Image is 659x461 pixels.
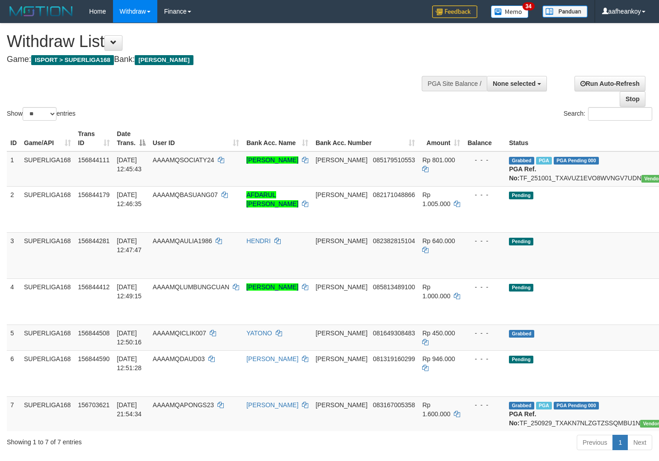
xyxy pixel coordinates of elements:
[577,435,613,450] a: Previous
[588,107,652,121] input: Search:
[542,5,588,18] img: panduan.png
[422,191,450,207] span: Rp 1.005.000
[153,156,214,164] span: AAAAMQSOCIATY24
[31,55,114,65] span: ISPORT > SUPERLIGA168
[7,186,20,232] td: 2
[246,329,272,337] a: YATONO
[117,355,142,372] span: [DATE] 12:51:28
[312,126,419,151] th: Bank Acc. Number: activate to sort column ascending
[554,157,599,165] span: PGA Pending
[20,232,75,278] td: SUPERLIGA168
[7,151,20,187] td: 1
[509,410,536,427] b: PGA Ref. No:
[78,156,110,164] span: 156844111
[20,186,75,232] td: SUPERLIGA168
[419,126,464,151] th: Amount: activate to sort column ascending
[246,156,298,164] a: [PERSON_NAME]
[7,278,20,325] td: 4
[373,156,415,164] span: Copy 085179510553 to clipboard
[564,107,652,121] label: Search:
[78,237,110,245] span: 156844281
[117,329,142,346] span: [DATE] 12:50:16
[23,107,56,121] select: Showentries
[467,190,502,199] div: - - -
[373,191,415,198] span: Copy 082171048866 to clipboard
[422,355,455,362] span: Rp 946.000
[627,435,652,450] a: Next
[536,157,552,165] span: Marked by aafheankoy
[246,237,271,245] a: HENDRI
[315,329,367,337] span: [PERSON_NAME]
[422,237,455,245] span: Rp 640.000
[117,283,142,300] span: [DATE] 12:49:15
[373,401,415,409] span: Copy 083167005358 to clipboard
[7,350,20,396] td: 6
[554,402,599,409] span: PGA Pending
[522,2,535,10] span: 34
[315,191,367,198] span: [PERSON_NAME]
[7,5,75,18] img: MOTION_logo.png
[373,329,415,337] span: Copy 081649308483 to clipboard
[467,329,502,338] div: - - -
[113,126,149,151] th: Date Trans.: activate to sort column descending
[246,283,298,291] a: [PERSON_NAME]
[135,55,193,65] span: [PERSON_NAME]
[315,237,367,245] span: [PERSON_NAME]
[78,355,110,362] span: 156844590
[315,283,367,291] span: [PERSON_NAME]
[509,192,533,199] span: Pending
[493,80,536,87] span: None selected
[7,434,268,447] div: Showing 1 to 7 of 7 entries
[20,278,75,325] td: SUPERLIGA168
[78,401,110,409] span: 156703621
[422,401,450,418] span: Rp 1.600.000
[422,329,455,337] span: Rp 450.000
[612,435,628,450] a: 1
[153,191,218,198] span: AAAAMQBASUANG07
[315,401,367,409] span: [PERSON_NAME]
[509,157,534,165] span: Grabbed
[7,325,20,350] td: 5
[246,401,298,409] a: [PERSON_NAME]
[78,329,110,337] span: 156844508
[7,33,430,51] h1: Withdraw List
[373,355,415,362] span: Copy 081319160299 to clipboard
[117,191,142,207] span: [DATE] 12:46:35
[509,402,534,409] span: Grabbed
[20,350,75,396] td: SUPERLIGA168
[153,283,230,291] span: AAAAMQLUMBUNGCUAN
[153,329,206,337] span: AAAAMQICLIK007
[7,126,20,151] th: ID
[467,354,502,363] div: - - -
[20,126,75,151] th: Game/API: activate to sort column ascending
[246,355,298,362] a: [PERSON_NAME]
[509,356,533,363] span: Pending
[7,55,430,64] h4: Game: Bank:
[117,156,142,173] span: [DATE] 12:45:43
[432,5,477,18] img: Feedback.jpg
[78,191,110,198] span: 156844179
[509,165,536,182] b: PGA Ref. No:
[467,236,502,245] div: - - -
[509,238,533,245] span: Pending
[620,91,645,107] a: Stop
[509,330,534,338] span: Grabbed
[20,396,75,431] td: SUPERLIGA168
[243,126,312,151] th: Bank Acc. Name: activate to sort column ascending
[373,237,415,245] span: Copy 082382815104 to clipboard
[75,126,113,151] th: Trans ID: activate to sort column ascending
[7,232,20,278] td: 3
[487,76,547,91] button: None selected
[509,284,533,292] span: Pending
[467,282,502,292] div: - - -
[422,156,455,164] span: Rp 801.000
[153,401,214,409] span: AAAAMQAPONGS23
[78,283,110,291] span: 156844412
[246,191,298,207] a: AFDARUL [PERSON_NAME]
[149,126,243,151] th: User ID: activate to sort column ascending
[153,237,212,245] span: AAAAMQAULIA1986
[315,355,367,362] span: [PERSON_NAME]
[20,151,75,187] td: SUPERLIGA168
[491,5,529,18] img: Button%20Memo.svg
[467,400,502,409] div: - - -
